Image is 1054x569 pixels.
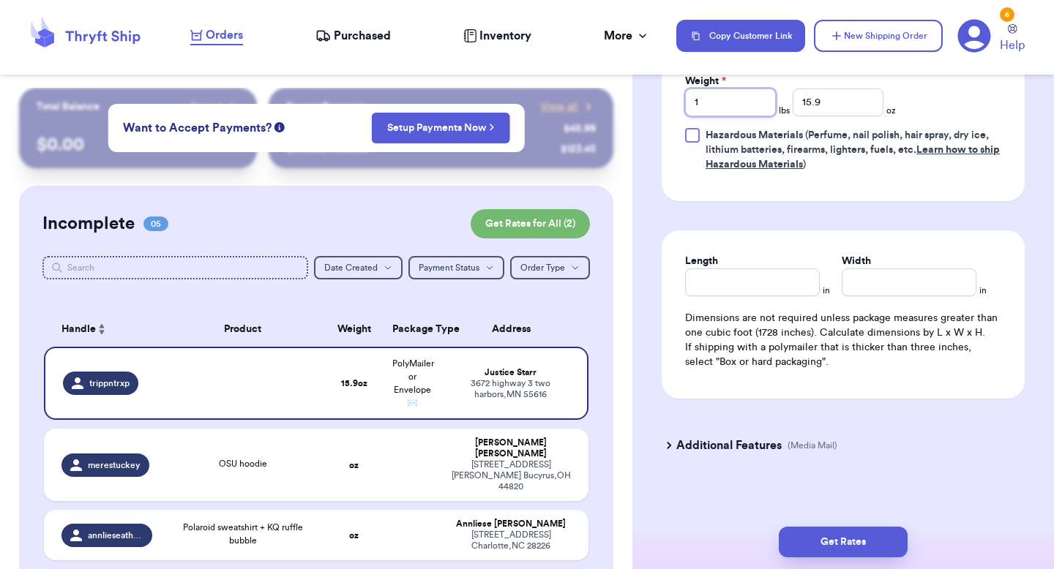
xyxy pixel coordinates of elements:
[706,130,1000,170] span: (Perfume, nail polish, hair spray, dry ice, lithium batteries, firearms, lighters, fuels, etc. )
[88,530,143,541] span: annlieseathome
[842,254,871,268] label: Width
[451,519,571,530] div: Annliese [PERSON_NAME]
[451,378,569,400] div: 3672 highway 3 two harbors , MN 55616
[685,74,726,88] label: Weight
[442,312,588,347] th: Address
[384,312,442,347] th: Package Type
[779,527,908,557] button: Get Rates
[88,459,141,471] span: merestuckey
[161,312,325,347] th: Product
[349,531,359,540] strong: oz
[676,437,782,454] h3: Additional Features
[1000,37,1025,54] span: Help
[419,263,479,272] span: Payment Status
[190,26,243,45] a: Orders
[451,437,571,459] div: [PERSON_NAME] [PERSON_NAME]
[89,377,130,389] span: trippntrxp
[1000,7,1014,22] div: 6
[463,27,531,45] a: Inventory
[315,27,391,45] a: Purchased
[479,27,531,45] span: Inventory
[349,461,359,470] strong: oz
[341,379,367,388] strong: 15.9 oz
[392,359,434,407] span: PolyMailer or Envelope ✉️
[372,113,510,143] button: Setup Payments Now
[823,284,830,296] span: in
[676,20,805,52] button: Copy Customer Link
[325,312,384,347] th: Weight
[471,209,590,238] button: Get Rates for All (2)
[334,27,391,45] span: Purchased
[604,27,650,45] div: More
[183,523,303,545] span: Polaroid sweatshirt + KQ ruffle bubble
[979,284,987,296] span: in
[408,256,504,279] button: Payment Status
[886,105,896,116] span: oz
[314,256,403,279] button: Date Created
[685,254,718,268] label: Length
[451,530,571,551] div: [STREET_ADDRESS] Charlotte , NC 28226
[123,119,272,137] span: Want to Accept Payments?
[779,105,790,116] span: lbs
[451,459,571,492] div: [STREET_ADDRESS][PERSON_NAME] Bucyrus , OH 44820
[42,212,135,235] h2: Incomplete
[42,256,308,279] input: Search
[190,99,222,114] span: Payout
[788,440,837,451] p: (Media Mail)
[510,256,590,279] button: Order Type
[814,20,943,52] button: New Shipping Order
[324,263,378,272] span: Date Created
[957,19,991,53] a: 6
[387,121,495,135] a: Setup Payments Now
[561,142,596,157] div: $ 123.45
[143,216,168,231] span: 05
[190,99,239,114] a: Payout
[37,99,100,114] p: Total Balance
[541,99,578,114] span: View all
[37,133,239,157] p: $ 0.00
[520,263,565,272] span: Order Type
[706,130,803,140] span: Hazardous Materials
[286,99,367,114] p: Recent Payments
[1000,24,1025,54] a: Help
[206,26,243,44] span: Orders
[451,367,569,378] div: Justice Starr
[564,121,596,136] div: $ 45.99
[61,322,96,337] span: Handle
[685,340,1001,369] p: If shipping with a polymailer that is thicker than three inches, select "Box or hard packaging".
[541,99,596,114] a: View all
[219,459,267,468] span: OSU hoodie
[96,320,108,338] button: Sort ascending
[685,311,1001,369] div: Dimensions are not required unless package measures greater than one cubic foot (1728 inches). Ca...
